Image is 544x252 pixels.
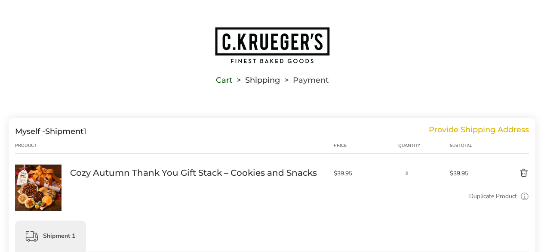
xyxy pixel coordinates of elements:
[214,26,330,64] img: C.KRUEGER'S
[15,142,70,149] div: Product
[232,77,280,83] li: Shipping
[15,127,86,136] div: Shipment
[83,127,86,136] span: 1
[15,164,61,172] a: Cozy Autumn Thank You Gift Stack – Cookies and Snacks
[15,165,61,211] img: Cozy Autumn Thank You Gift Stack – Cookies and Snacks
[9,26,535,64] a: Go to home page
[293,77,329,83] span: Payment
[334,142,398,149] div: Price
[429,127,529,136] div: Provide Shipping Address
[15,221,86,252] div: Shipment 1
[398,142,450,149] div: Quantity
[450,169,486,177] span: $39.95
[469,192,517,201] a: Duplicate Product
[450,142,486,149] div: Subtotal
[15,127,45,136] span: Myself -
[334,169,394,177] span: $39.95
[70,167,317,178] a: Cozy Autumn Thank You Gift Stack – Cookies and Snacks
[486,168,529,178] button: Delete product
[398,165,415,182] input: Quantity input
[216,77,232,83] a: Cart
